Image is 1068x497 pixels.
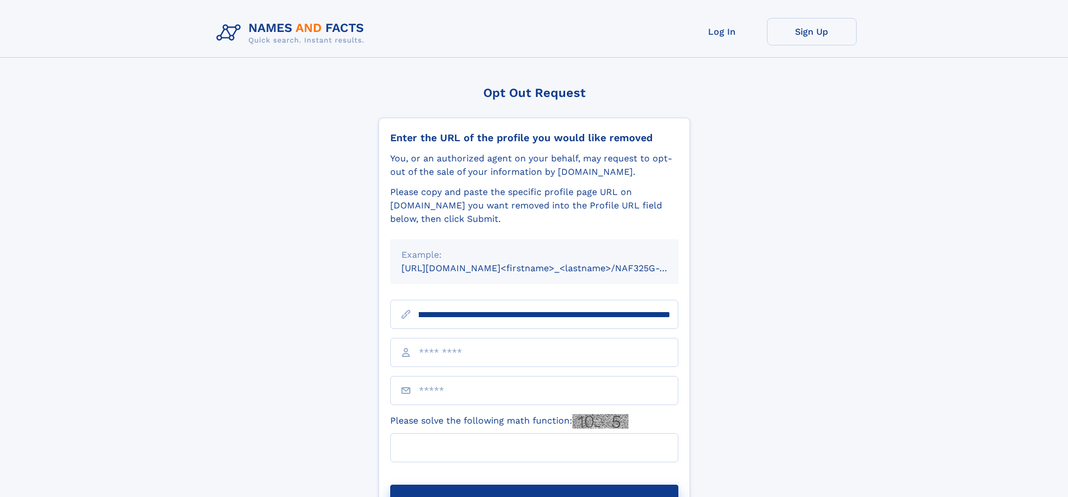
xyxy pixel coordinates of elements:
[401,263,700,273] small: [URL][DOMAIN_NAME]<firstname>_<lastname>/NAF325G-xxxxxxxx
[677,18,767,45] a: Log In
[378,86,690,100] div: Opt Out Request
[767,18,857,45] a: Sign Up
[390,414,628,429] label: Please solve the following math function:
[401,248,667,262] div: Example:
[390,132,678,144] div: Enter the URL of the profile you would like removed
[390,152,678,179] div: You, or an authorized agent on your behalf, may request to opt-out of the sale of your informatio...
[212,18,373,48] img: Logo Names and Facts
[390,185,678,226] div: Please copy and paste the specific profile page URL on [DOMAIN_NAME] you want removed into the Pr...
